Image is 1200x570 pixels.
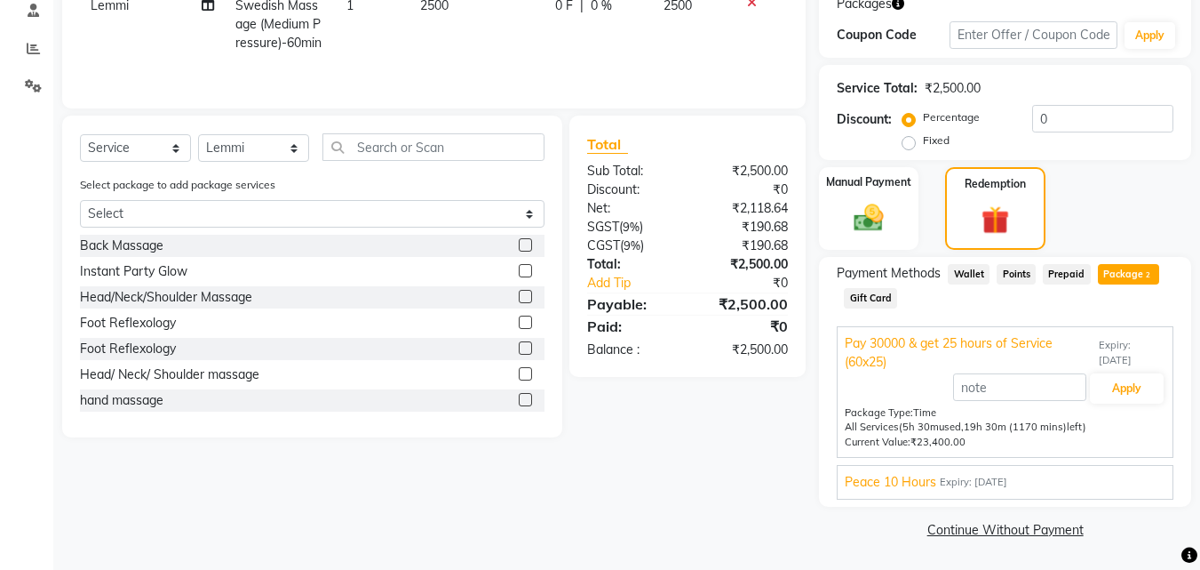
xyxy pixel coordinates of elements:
[845,201,893,235] img: _cash.svg
[1043,264,1091,285] span: Prepaid
[837,79,918,98] div: Service Total:
[80,288,252,307] div: Head/Neck/Shoulder Massage
[899,421,939,433] span: (5h 30m
[845,334,1095,372] span: Pay 30000 & get 25 hours of Service (60x25)
[973,203,1018,237] img: _gift.svg
[80,262,187,281] div: Instant Party Glow
[910,436,966,448] span: ₹23,400.00
[574,341,687,359] div: Balance :
[574,162,687,181] div: Sub Total:
[953,373,1086,401] input: note
[913,406,936,419] span: Time
[80,177,275,193] label: Select package to add package services
[837,264,941,283] span: Payment Methods
[574,255,687,274] div: Total:
[826,174,911,190] label: Manual Payment
[623,220,640,234] span: 9%
[997,264,1036,285] span: Points
[574,274,706,293] a: Add Tip
[964,421,1067,433] span: 19h 30m (1170 mins)
[574,218,687,237] div: ( )
[1098,264,1159,285] span: Package
[587,135,628,154] span: Total
[837,110,892,129] div: Discount:
[587,219,619,235] span: SGST
[687,162,801,181] div: ₹2,500.00
[574,293,687,315] div: Payable:
[837,26,949,44] div: Coupon Code
[80,237,163,255] div: Back Massage
[687,181,801,199] div: ₹0
[899,421,1086,433] span: used, left)
[940,475,1007,490] span: Expiry: [DATE]
[687,255,801,274] div: ₹2,500.00
[948,264,989,285] span: Wallet
[574,316,687,337] div: Paid:
[587,237,620,253] span: CGST
[574,199,687,218] div: Net:
[923,109,980,125] label: Percentage
[1143,270,1153,281] span: 2
[1090,373,1164,404] button: Apply
[687,341,801,359] div: ₹2,500.00
[925,79,981,98] div: ₹2,500.00
[322,133,544,161] input: Search or Scan
[687,218,801,237] div: ₹190.68
[80,365,259,384] div: Head/ Neck/ Shoulder massage
[624,238,640,253] span: 9%
[687,293,801,315] div: ₹2,500.00
[950,21,1117,49] input: Enter Offer / Coupon Code
[687,199,801,218] div: ₹2,118.64
[80,314,176,333] div: Foot Reflexology
[845,406,913,419] span: Package Type:
[845,436,910,448] span: Current Value:
[574,237,687,255] div: ( )
[1099,338,1165,368] span: Expiry: [DATE]
[687,316,801,337] div: ₹0
[574,181,687,199] div: Discount:
[707,274,802,293] div: ₹0
[844,288,897,309] span: Gift Card
[80,391,163,410] div: hand massage
[80,340,176,358] div: Foot Reflexology
[845,421,899,433] span: All Services
[845,473,936,492] span: Peace 10 Hours
[823,521,1188,540] a: Continue Without Payment
[687,237,801,255] div: ₹190.68
[1125,22,1175,49] button: Apply
[923,132,950,149] label: Fixed
[965,176,1026,192] label: Redemption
